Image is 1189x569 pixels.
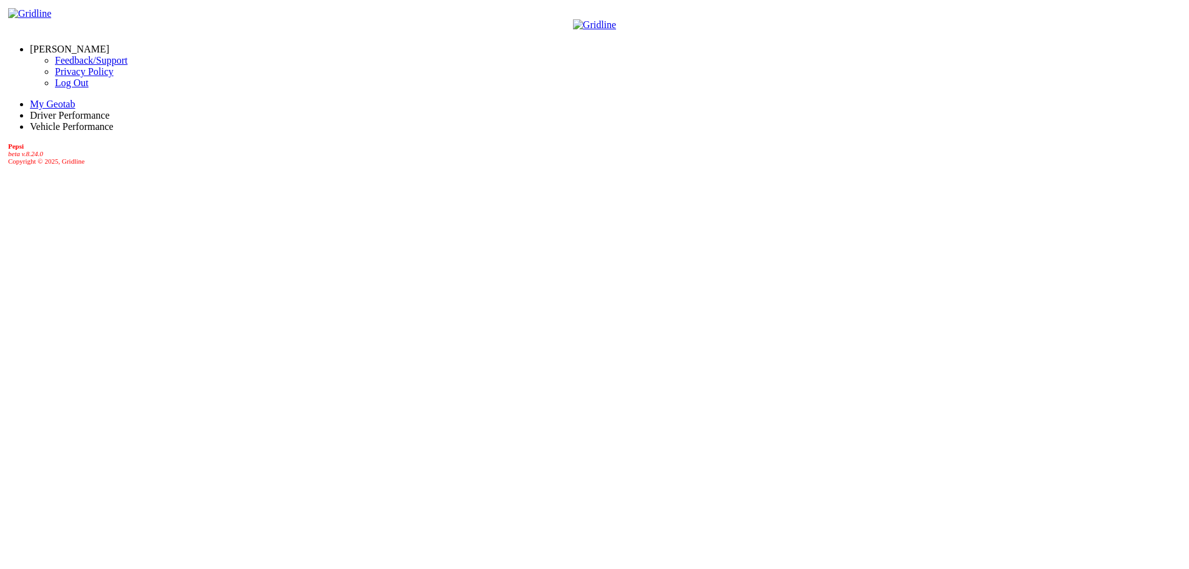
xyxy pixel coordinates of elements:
[573,19,616,31] img: Gridline
[30,121,114,132] a: Vehicle Performance
[8,150,43,157] i: beta v.8.24.0
[8,8,51,19] img: Gridline
[30,99,75,109] a: My Geotab
[30,44,109,54] a: [PERSON_NAME]
[55,66,114,77] a: Privacy Policy
[30,110,110,121] a: Driver Performance
[55,55,127,66] a: Feedback/Support
[8,142,24,150] b: Pepsi
[8,142,1184,165] div: Copyright © 2025, Gridline
[55,77,89,88] a: Log Out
